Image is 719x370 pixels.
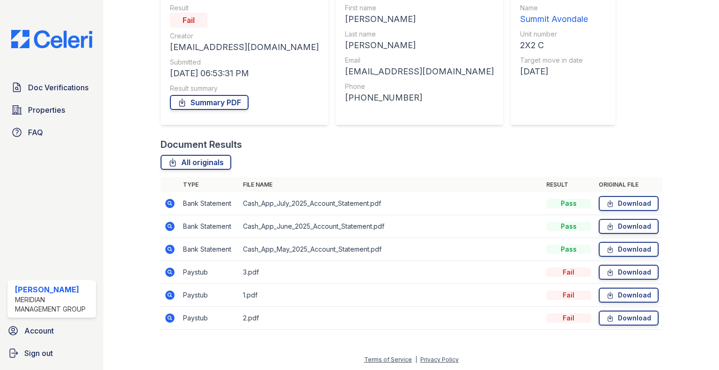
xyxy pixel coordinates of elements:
td: 3.pdf [239,261,543,284]
td: 2.pdf [239,307,543,330]
div: Last name [345,29,494,39]
a: FAQ [7,123,96,142]
div: Meridian Management Group [15,295,92,314]
td: Bank Statement [179,238,239,261]
img: CE_Logo_Blue-a8612792a0a2168367f1c8372b55b34899dd931a85d93a1a3d3e32e68fde9ad4.png [4,30,100,48]
a: Download [599,219,659,234]
div: Fail [546,313,591,323]
a: Download [599,311,659,326]
span: Sign out [24,348,53,359]
td: Paystub [179,307,239,330]
a: Privacy Policy [420,356,459,363]
th: Original file [595,177,662,192]
div: [DATE] 06:53:31 PM [170,67,319,80]
div: [EMAIL_ADDRESS][DOMAIN_NAME] [345,65,494,78]
div: 2X2 C [520,39,588,52]
div: [PERSON_NAME] [345,39,494,52]
span: Doc Verifications [28,82,88,93]
div: | [415,356,417,363]
div: [PERSON_NAME] [345,13,494,26]
th: Type [179,177,239,192]
div: Pass [546,199,591,208]
div: Fail [170,13,207,28]
td: Cash_App_June_2025_Account_Statement.pdf [239,215,543,238]
div: Summit Avondale [520,13,588,26]
div: Document Results [161,138,242,151]
a: Download [599,242,659,257]
td: Paystub [179,284,239,307]
div: [DATE] [520,65,588,78]
div: Fail [546,268,591,277]
div: [EMAIL_ADDRESS][DOMAIN_NAME] [170,41,319,54]
a: Sign out [4,344,100,363]
td: Paystub [179,261,239,284]
a: Doc Verifications [7,78,96,97]
span: Account [24,325,54,336]
div: Unit number [520,29,588,39]
a: Properties [7,101,96,119]
th: File name [239,177,543,192]
td: Bank Statement [179,192,239,215]
a: All originals [161,155,231,170]
a: Account [4,321,100,340]
div: Target move in date [520,56,588,65]
span: FAQ [28,127,43,138]
span: Properties [28,104,65,116]
td: Bank Statement [179,215,239,238]
div: Result [170,3,319,13]
div: Pass [546,222,591,231]
a: Summary PDF [170,95,249,110]
div: [PERSON_NAME] [15,284,92,295]
td: Cash_App_July_2025_Account_Statement.pdf [239,192,543,215]
a: Terms of Service [364,356,412,363]
a: Download [599,196,659,211]
div: Result summary [170,84,319,93]
td: 1.pdf [239,284,543,307]
div: Fail [546,290,591,300]
div: Creator [170,31,319,41]
a: Name Summit Avondale [520,3,588,26]
div: Name [520,3,588,13]
td: Cash_App_May_2025_Account_Statement.pdf [239,238,543,261]
th: Result [543,177,595,192]
div: [PHONE_NUMBER] [345,91,494,104]
a: Download [599,265,659,280]
div: Pass [546,245,591,254]
div: Email [345,56,494,65]
a: Download [599,288,659,303]
div: First name [345,3,494,13]
div: Phone [345,82,494,91]
div: Submitted [170,58,319,67]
